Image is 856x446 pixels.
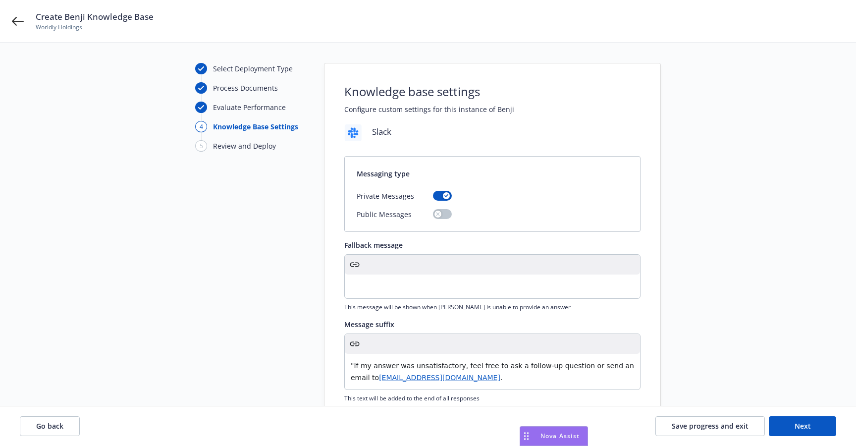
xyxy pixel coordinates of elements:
[195,121,207,132] div: 4
[345,354,640,390] div: editable markdown
[36,23,154,32] span: Worldly Holdings
[344,83,480,100] h1: Knowledge base settings
[769,416,836,436] button: Next
[213,63,293,74] div: Select Deployment Type
[672,421,749,431] span: Save progress and exit
[195,140,207,152] div: 5
[357,209,412,220] span: Public Messages
[20,416,80,436] button: Go back
[213,102,286,112] div: Evaluate Performance
[379,374,500,382] a: [EMAIL_ADDRESS][DOMAIN_NAME]
[348,337,362,351] button: Create link
[348,258,362,272] button: Create link
[213,83,278,93] div: Process Documents
[36,421,63,431] span: Go back
[795,421,811,431] span: Next
[345,275,640,298] div: editable markdown
[540,432,580,440] span: Nova Assist
[520,427,533,446] div: Drag to move
[344,320,394,329] span: Message suffix
[357,191,414,201] span: Private Messages
[520,426,588,446] button: Nova Assist
[344,303,641,311] span: This message will be shown when [PERSON_NAME] is unable to provide an answer
[344,240,403,250] span: Fallback message
[213,141,276,151] div: Review and Deploy
[345,157,640,191] div: Messaging type
[372,125,391,138] span: Slack
[655,416,765,436] button: Save progress and exit
[213,121,298,132] div: Knowledge Base Settings
[344,394,641,402] span: This text will be added to the end of all responses
[500,374,502,382] span: .
[36,11,154,23] span: Create Benji Knowledge Base
[351,362,636,382] span: "If my answer was unsatisfactory, feel free to ask a follow-up question or send an email to
[344,104,641,114] h2: Configure custom settings for this instance of Benji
